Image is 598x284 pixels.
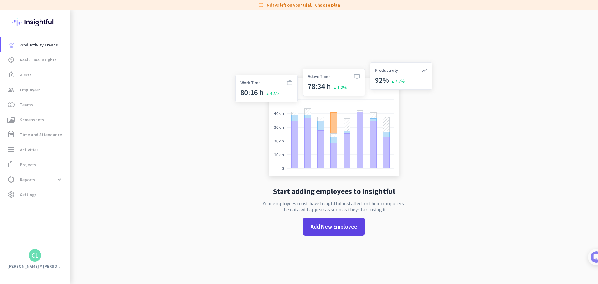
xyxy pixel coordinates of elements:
a: notification_importantAlerts [1,67,70,82]
span: Screenshots [20,116,44,123]
a: av_timerReal-Time Insights [1,52,70,67]
a: work_outlineProjects [1,157,70,172]
span: Productivity Trends [19,41,58,49]
i: perm_media [7,116,15,123]
a: tollTeams [1,97,70,112]
span: Alerts [20,71,31,79]
span: Employees [20,86,41,94]
i: settings [7,191,15,198]
button: expand_more [54,174,65,185]
a: settingsSettings [1,187,70,202]
i: av_timer [7,56,15,64]
span: Teams [20,101,33,108]
a: event_noteTime and Attendance [1,127,70,142]
i: data_usage [7,176,15,183]
i: label [258,2,264,8]
i: toll [7,101,15,108]
h2: Start adding employees to Insightful [273,188,395,195]
span: Reports [20,176,35,183]
img: no-search-results [231,59,437,183]
a: menu-itemProductivity Trends [1,37,70,52]
p: Your employees must have Insightful installed on their computers. The data will appear as soon as... [263,200,405,213]
a: groupEmployees [1,82,70,97]
i: event_note [7,131,15,138]
i: group [7,86,15,94]
span: Time and Attendance [20,131,62,138]
div: CL [31,252,39,258]
span: Real-Time Insights [20,56,57,64]
img: Insightful logo [12,10,58,34]
img: menu-item [9,42,14,48]
span: Activities [20,146,39,153]
span: Projects [20,161,36,168]
i: work_outline [7,161,15,168]
a: data_usageReportsexpand_more [1,172,70,187]
span: Settings [20,191,37,198]
i: notification_important [7,71,15,79]
a: perm_mediaScreenshots [1,112,70,127]
a: storageActivities [1,142,70,157]
i: storage [7,146,15,153]
span: Add New Employee [311,223,357,231]
button: Add New Employee [303,218,365,236]
a: Choose plan [315,2,340,8]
